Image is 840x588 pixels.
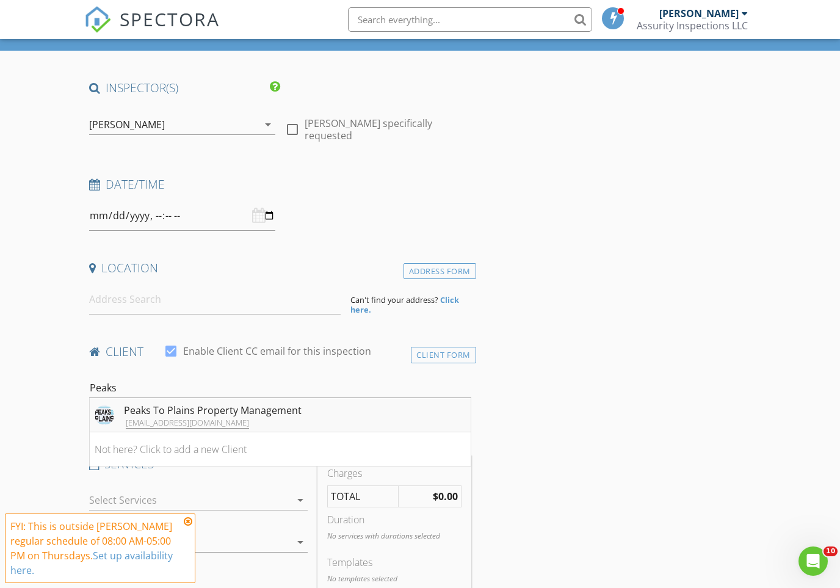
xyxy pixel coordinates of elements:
div: Duration [327,512,462,527]
p: No services with durations selected [327,531,462,542]
h4: client [89,344,471,360]
iframe: Intercom live chat [798,546,828,576]
div: Address Form [404,263,476,280]
div: Peaks To Plains Property Management [124,403,302,418]
a: SPECTORA [84,16,220,42]
label: Enable Client CC email for this inspection [183,345,371,357]
li: Not here? Click to add a new Client [90,432,471,466]
div: Templates [327,555,462,570]
strong: Click here. [350,294,459,315]
h4: INSPECTOR(S) [89,80,280,96]
i: arrow_drop_down [293,493,308,507]
div: Assurity Inspections LLC [637,20,748,32]
input: Search everything... [348,7,592,32]
td: TOTAL [328,486,399,507]
label: [PERSON_NAME] specifically requested [305,117,471,142]
h4: Date/Time [89,176,471,192]
span: SPECTORA [120,6,220,32]
div: FYI: This is outside [PERSON_NAME] regular schedule of 08:00 AM-05:00 PM on Thursdays. [10,519,180,578]
img: The Best Home Inspection Software - Spectora [84,6,111,33]
h1: New Inspection [92,20,362,41]
input: Select date [89,201,275,231]
img: data [95,405,114,425]
h4: Location [89,260,471,276]
div: Charges [327,466,462,481]
input: Search for a Client [89,378,471,398]
p: No templates selected [327,573,462,584]
i: arrow_drop_down [261,117,275,132]
span: Can't find your address? [350,294,438,305]
div: Client Form [411,347,476,363]
strong: $0.00 [433,490,458,503]
div: [PERSON_NAME] [89,119,165,130]
i: arrow_drop_down [293,535,308,550]
div: [PERSON_NAME] [659,7,739,20]
input: Address Search [89,285,341,314]
span: 10 [824,546,838,556]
